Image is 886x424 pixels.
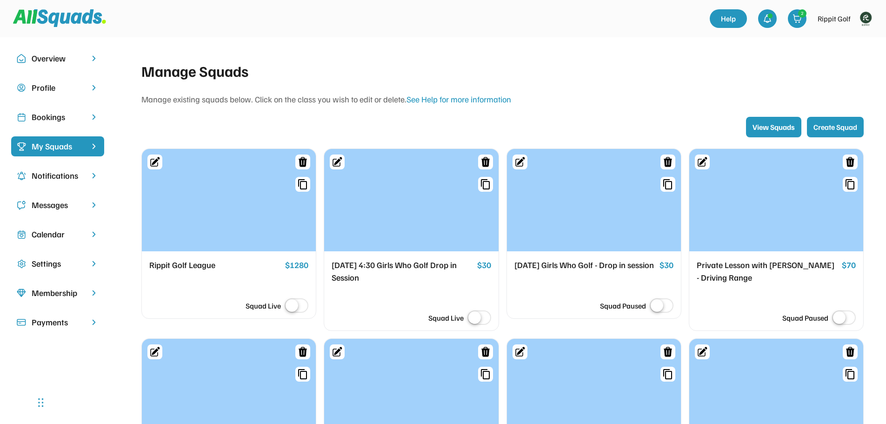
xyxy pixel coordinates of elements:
[32,140,84,153] div: My Squads
[710,9,747,28] a: Help
[406,94,511,104] a: See Help for more information
[149,259,281,272] div: Rippit Golf League
[782,312,828,323] div: Squad Paused
[17,113,26,122] img: Icon%20copy%202.svg
[13,9,106,27] img: Squad%20Logo.svg
[428,312,464,323] div: Squad Live
[89,289,99,297] img: chevron-right.svg
[799,10,806,17] div: 2
[32,199,84,211] div: Messages
[32,257,84,270] div: Settings
[141,93,864,106] div: Manage existing squads below. Click on the class you wish to edit or delete.
[89,259,99,268] img: chevron-right.svg
[477,259,491,272] div: $30
[17,83,26,93] img: user-circle.svg
[246,300,281,311] div: Squad Live
[697,259,838,284] div: Private Lesson with [PERSON_NAME] - Driving Range
[32,52,84,65] div: Overview
[818,13,851,24] div: Rippit Golf
[32,169,84,182] div: Notifications
[32,228,84,241] div: Calendar
[89,142,99,151] img: chevron-right%20copy%203.svg
[856,9,875,28] img: Rippitlogov2_green.png
[746,117,801,137] button: View Squads
[763,14,772,23] img: bell-03%20%281%29.svg
[89,201,99,209] img: chevron-right.svg
[89,230,99,239] img: chevron-right.svg
[807,117,864,137] button: Create Squad
[17,54,26,63] img: Icon%20copy%2010.svg
[89,54,99,63] img: chevron-right.svg
[17,259,26,269] img: Icon%20copy%2016.svg
[793,14,802,23] img: shopping-cart-01%20%281%29.svg
[89,171,99,180] img: chevron-right.svg
[17,142,26,151] img: Icon%20%2823%29.svg
[660,259,673,272] div: $30
[89,113,99,121] img: chevron-right.svg
[89,83,99,92] img: chevron-right.svg
[332,259,473,284] div: [DATE] 4:30 Girls Who Golf Drop in Session
[285,259,308,272] div: $1280
[32,111,84,123] div: Bookings
[32,287,84,299] div: Membership
[600,300,646,311] div: Squad Paused
[842,259,856,272] div: $70
[17,201,26,210] img: Icon%20copy%205.svg
[141,60,864,82] div: Manage Squads
[17,171,26,181] img: Icon%20copy%204.svg
[32,81,84,94] div: Profile
[17,289,26,298] img: Icon%20copy%208.svg
[514,259,656,272] div: [DATE] Girls Who Golf - Drop in session
[17,230,26,239] img: Icon%20copy%207.svg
